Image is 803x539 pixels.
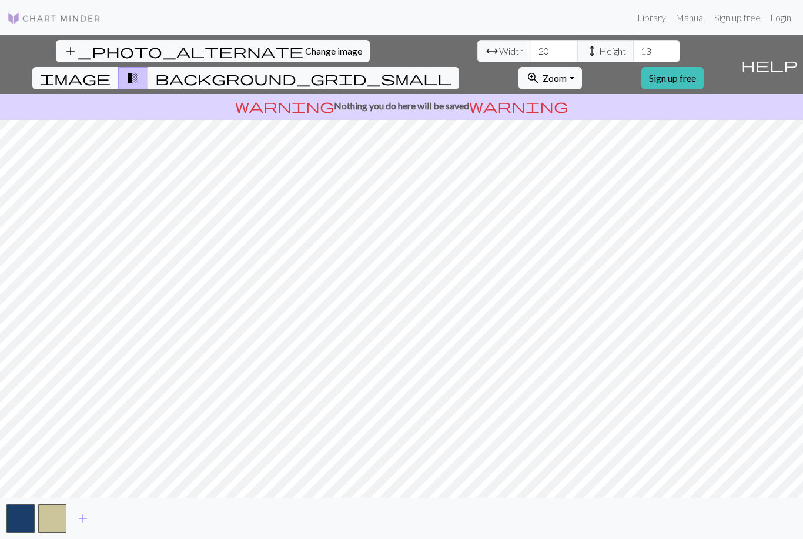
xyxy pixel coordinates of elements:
[741,56,798,73] span: help
[671,6,710,29] a: Manual
[585,43,599,59] span: height
[543,72,567,83] span: Zoom
[765,6,796,29] a: Login
[633,6,671,29] a: Library
[710,6,765,29] a: Sign up free
[5,99,798,113] p: Nothing you do here will be saved
[469,98,568,114] span: warning
[526,70,540,86] span: zoom_in
[40,70,111,86] span: image
[63,43,303,59] span: add_photo_alternate
[485,43,499,59] span: arrow_range
[518,67,581,89] button: Zoom
[68,507,98,530] button: Add color
[641,67,704,89] a: Sign up free
[235,98,334,114] span: warning
[56,40,370,62] button: Change image
[599,44,626,58] span: Height
[7,11,101,25] img: Logo
[126,70,140,86] span: transition_fade
[155,70,451,86] span: background_grid_small
[499,44,524,58] span: Width
[736,35,803,94] button: Help
[305,45,362,56] span: Change image
[76,510,90,527] span: add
